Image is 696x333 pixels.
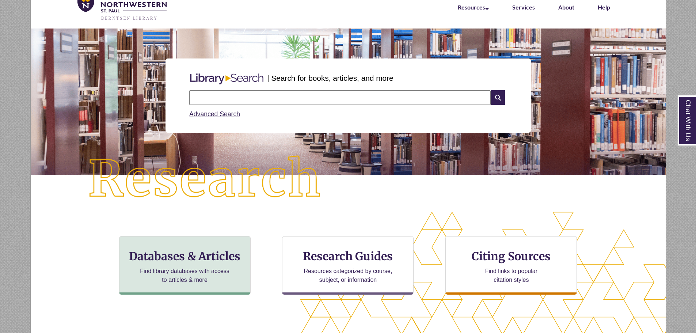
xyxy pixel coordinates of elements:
a: Citing Sources Find links to popular citation styles [445,236,577,295]
a: Advanced Search [189,110,240,118]
a: About [558,4,574,11]
i: Search [491,90,505,105]
img: Research [62,130,348,229]
a: Databases & Articles Find library databases with access to articles & more [119,236,251,295]
img: Libary Search [186,71,267,87]
h3: Databases & Articles [125,249,244,263]
a: Research Guides Resources categorized by course, subject, or information [282,236,414,295]
p: Find links to popular citation styles [476,267,547,284]
a: Resources [458,4,489,11]
h3: Citing Sources [467,249,556,263]
p: | Search for books, articles, and more [267,72,393,84]
a: Services [512,4,535,11]
p: Resources categorized by course, subject, or information [300,267,396,284]
p: Find library databases with access to articles & more [137,267,232,284]
h3: Research Guides [288,249,407,263]
a: Help [598,4,610,11]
